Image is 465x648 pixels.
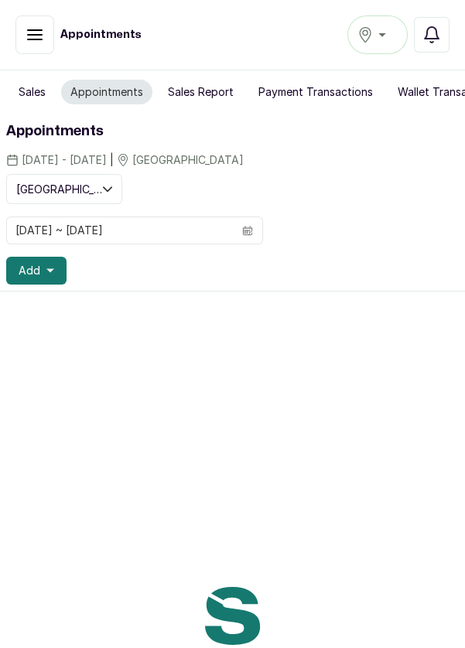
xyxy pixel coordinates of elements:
svg: calendar [242,225,253,236]
button: Sales [9,80,55,104]
button: Payment Transactions [249,80,382,104]
span: [GEOGRAPHIC_DATA] [16,181,103,197]
h1: Appointments [60,27,142,43]
span: [DATE] - [DATE] [22,152,107,168]
input: Select date [7,217,233,244]
button: [GEOGRAPHIC_DATA] [6,174,122,204]
h1: Appointments [6,121,459,142]
span: [GEOGRAPHIC_DATA] [132,152,244,168]
span: | [110,152,114,168]
button: Appointments [61,80,152,104]
button: Sales Report [159,80,243,104]
span: Add [19,263,40,278]
button: Add [6,257,67,285]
